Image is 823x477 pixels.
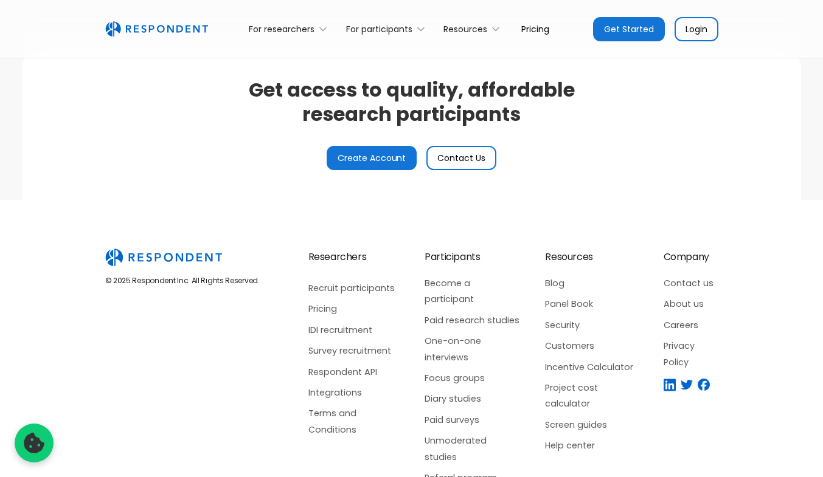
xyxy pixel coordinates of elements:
div: Resources [545,249,592,266]
div: Resources [437,15,512,43]
a: Focus groups [425,370,521,386]
img: Untitled UI logotext [105,21,208,37]
div: For participants [339,15,436,43]
div: For researchers [242,15,339,43]
a: Get Started [593,17,665,41]
a: Paid research studies [425,312,521,328]
div: © 2025 Respondent Inc. All Rights Reserved. [105,276,260,286]
a: Paid surveys [425,412,521,428]
div: For researchers [249,23,314,35]
a: Screen guides [545,417,639,433]
a: Recruit participants [308,280,401,296]
a: home [105,21,208,37]
a: Create Account [327,146,417,170]
a: Blog [545,275,639,291]
a: Pricing [308,301,401,317]
a: Incentive Calculator [545,359,639,375]
a: Unmoderated studies [425,433,521,465]
a: Careers [664,317,718,333]
a: Panel Book [545,296,639,312]
a: Pricing [512,15,559,43]
a: Terms and Conditions [308,405,401,438]
a: Respondent API [308,364,401,380]
a: Customers [545,338,639,354]
a: Contact Us [426,146,496,170]
div: For participants [346,23,412,35]
a: Diary studies [425,391,521,407]
div: Participants [425,249,480,266]
a: Security [545,317,639,333]
a: Project cost calculator [545,380,639,412]
div: Company [664,249,709,266]
a: IDI recruitment [308,322,401,338]
a: About us [664,296,718,312]
a: Integrations [308,385,401,400]
a: Privacy Policy [664,338,718,370]
a: Survey recruitment [308,343,401,359]
a: One-on-one interviews [425,333,521,365]
div: Researchers [308,249,401,266]
a: Become a participant [425,275,521,307]
h2: Get access to quality, affordable research participants [249,78,575,126]
div: Resources [443,23,487,35]
a: Login [675,17,718,41]
a: Contact us [664,275,718,291]
a: Help center [545,438,639,453]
